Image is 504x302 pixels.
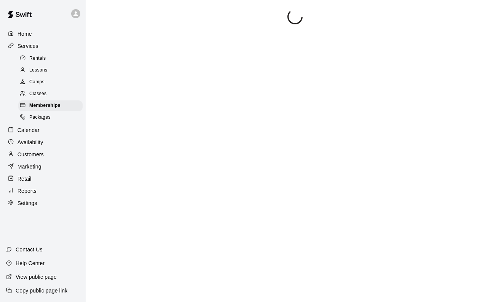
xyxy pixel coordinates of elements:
[18,77,83,87] div: Camps
[18,30,32,38] p: Home
[6,173,80,184] a: Retail
[18,88,86,100] a: Classes
[29,67,48,74] span: Lessons
[18,65,83,76] div: Lessons
[18,112,86,124] a: Packages
[18,76,86,88] a: Camps
[18,53,83,64] div: Rentals
[18,64,86,76] a: Lessons
[18,175,32,183] p: Retail
[18,163,41,170] p: Marketing
[18,100,86,112] a: Memberships
[16,273,57,281] p: View public page
[18,52,86,64] a: Rentals
[6,185,80,197] a: Reports
[16,259,45,267] p: Help Center
[18,187,37,195] p: Reports
[6,40,80,52] a: Services
[29,55,46,62] span: Rentals
[6,149,80,160] a: Customers
[18,151,44,158] p: Customers
[6,137,80,148] a: Availability
[18,199,37,207] p: Settings
[18,138,43,146] p: Availability
[6,28,80,40] a: Home
[18,126,40,134] p: Calendar
[16,287,67,294] p: Copy public page link
[29,114,51,121] span: Packages
[29,78,45,86] span: Camps
[18,112,83,123] div: Packages
[6,161,80,172] a: Marketing
[29,90,46,98] span: Classes
[18,42,38,50] p: Services
[16,246,43,253] p: Contact Us
[6,124,80,136] a: Calendar
[29,102,61,110] span: Memberships
[18,89,83,99] div: Classes
[6,197,80,209] a: Settings
[18,100,83,111] div: Memberships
